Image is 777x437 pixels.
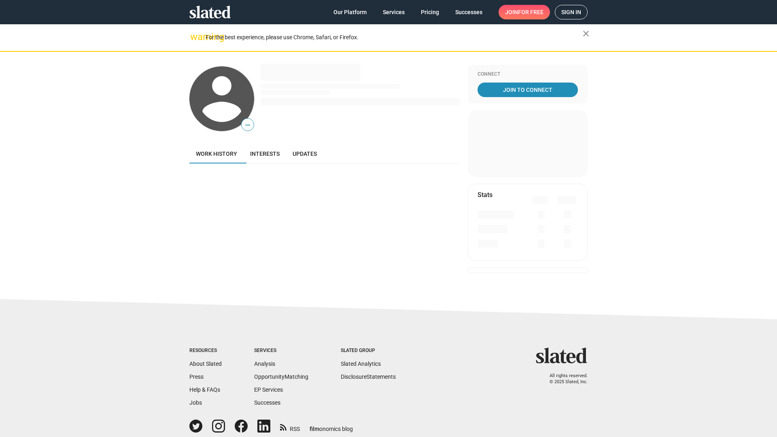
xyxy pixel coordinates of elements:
span: for free [518,5,543,19]
a: Help & FAQs [189,386,220,393]
a: Updates [286,144,323,163]
span: Work history [196,151,237,157]
mat-icon: warning [190,32,200,42]
mat-card-title: Stats [478,191,493,199]
div: Resources [189,348,222,354]
span: — [242,120,254,130]
div: Services [254,348,308,354]
a: EP Services [254,386,283,393]
a: Services [376,5,411,19]
a: Our Platform [327,5,373,19]
a: Work history [189,144,244,163]
span: Successes [455,5,482,19]
a: Join To Connect [478,83,578,97]
span: Pricing [421,5,439,19]
span: Join To Connect [479,83,576,97]
a: OpportunityMatching [254,373,308,380]
a: Joinfor free [499,5,550,19]
span: Sign in [561,5,581,19]
a: Successes [449,5,489,19]
a: About Slated [189,361,222,367]
a: RSS [280,420,300,433]
span: film [310,426,319,432]
span: Our Platform [333,5,367,19]
a: filmonomics blog [310,419,353,433]
a: Analysis [254,361,275,367]
span: Join [505,5,543,19]
a: Successes [254,399,280,406]
span: Interests [250,151,280,157]
a: Press [189,373,204,380]
span: Services [383,5,405,19]
span: Updates [293,151,317,157]
mat-icon: close [581,29,591,38]
div: Slated Group [341,348,396,354]
div: For the best experience, please use Chrome, Safari, or Firefox. [206,32,583,43]
a: Jobs [189,399,202,406]
a: DisclosureStatements [341,373,396,380]
a: Slated Analytics [341,361,381,367]
p: All rights reserved. © 2025 Slated, Inc. [541,373,588,385]
a: Interests [244,144,286,163]
div: Connect [478,71,578,78]
a: Sign in [555,5,588,19]
a: Pricing [414,5,446,19]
